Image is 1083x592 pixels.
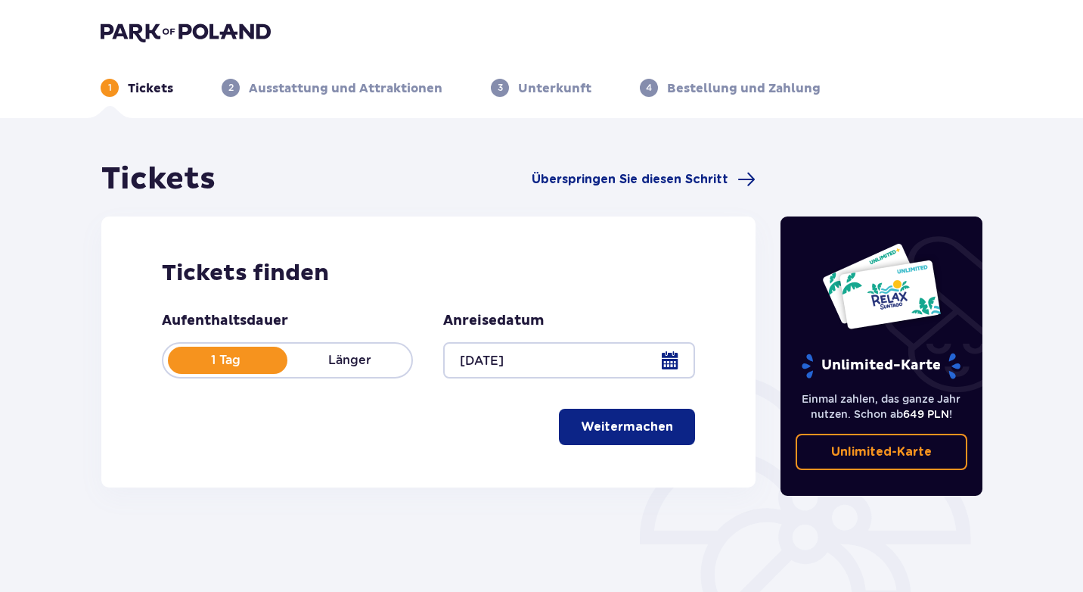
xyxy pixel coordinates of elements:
font: Anreisedatum [443,312,545,329]
font: 2 [228,82,234,93]
img: Logo des Parks von Polen [101,21,271,42]
font: Unlimited-Karte [831,446,932,458]
font: Weitermachen [581,421,673,433]
font: 649 PLN [903,408,949,420]
a: Überspringen Sie diesen Schritt [532,170,756,189]
div: 4Bestellung und Zahlung [640,79,821,97]
font: Überspringen Sie diesen Schritt [532,173,728,185]
img: Zwei Ganzjahreskarten für Suntago mit der Aufschrift „UNLIMITED RELAX“, auf weißem Hintergrund mi... [821,242,942,330]
font: Tickets finden [162,259,329,287]
div: 3Unterkunft [491,79,591,97]
font: Einmal zahlen, das ganze Jahr nutzen. Schon ab [802,393,960,420]
font: 3 [498,82,503,93]
font: 4 [646,82,652,93]
font: Unterkunft [518,81,591,96]
font: Aufenthaltsdauer [162,312,288,329]
div: 1Tickets [101,79,173,97]
font: 1 [108,82,112,93]
font: Länger [328,353,371,367]
font: Unlimited-Karte [821,357,941,374]
font: 1 Tag [211,353,240,367]
font: ! [949,408,952,420]
font: Ausstattung und Attraktionen [249,81,442,96]
font: Tickets [128,81,173,96]
font: Bestellung und Zahlung [667,81,821,96]
font: Tickets [101,160,216,198]
a: Unlimited-Karte [796,434,968,470]
div: 2Ausstattung und Attraktionen [222,79,442,97]
button: Weitermachen [559,409,695,445]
